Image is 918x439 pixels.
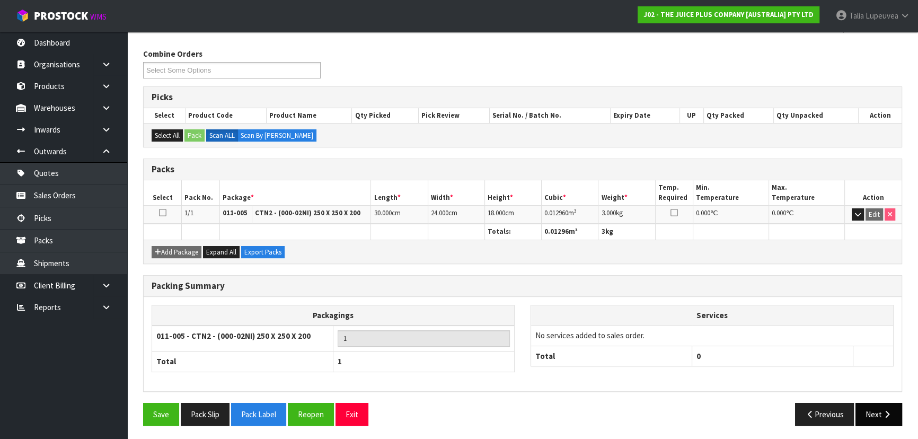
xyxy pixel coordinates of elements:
[696,351,701,361] span: 0
[531,305,893,326] th: Services
[371,205,428,224] td: cm
[679,108,703,123] th: UP
[352,108,419,123] th: Qty Picked
[488,208,505,217] span: 18.000
[643,10,814,19] strong: J02 - THE JUICE PLUS COMPANY [AUSTRALIA] PTY LTD
[288,403,334,426] button: Reopen
[237,129,316,142] label: Scan By [PERSON_NAME]
[241,246,285,259] button: Export Packs
[849,11,864,21] span: Talia
[267,108,352,123] th: Product Name
[693,205,769,224] td: ℃
[143,48,202,59] label: Combine Orders
[371,180,428,205] th: Length
[231,403,286,426] button: Pack Label
[484,205,541,224] td: cm
[152,246,201,259] button: Add Package
[542,180,598,205] th: Cubic
[152,305,515,326] th: Packagings
[484,180,541,205] th: Height
[182,180,220,205] th: Pack No.
[693,180,769,205] th: Min. Temperature
[206,248,236,257] span: Expand All
[34,9,88,23] span: ProStock
[855,403,902,426] button: Next
[223,208,248,217] strong: 011-005
[601,208,615,217] span: 3.000
[152,92,894,102] h3: Picks
[769,205,845,224] td: ℃
[598,205,655,224] td: kg
[152,164,894,174] h3: Packs
[655,180,693,205] th: Temp. Required
[795,403,854,426] button: Previous
[143,403,179,426] button: Save
[769,180,845,205] th: Max. Temperature
[219,180,371,205] th: Package
[152,129,183,142] button: Select All
[144,180,182,205] th: Select
[542,224,598,240] th: m³
[574,207,577,214] sup: 3
[184,129,205,142] button: Pack
[336,403,368,426] button: Exit
[544,208,568,217] span: 0.012960
[152,281,894,291] h3: Packing Summary
[490,108,611,123] th: Serial No. / Batch No.
[203,246,240,259] button: Expand All
[531,346,692,366] th: Total
[428,180,484,205] th: Width
[866,208,883,221] button: Edit
[638,6,819,23] a: J02 - THE JUICE PLUS COMPANY [AUSTRALIA] PTY LTD
[598,180,655,205] th: Weight
[206,129,238,142] label: Scan ALL
[16,9,29,22] img: cube-alt.png
[858,108,902,123] th: Action
[845,180,902,205] th: Action
[610,108,679,123] th: Expiry Date
[374,208,391,217] span: 30.000
[696,208,710,217] span: 0.000
[598,224,655,240] th: kg
[156,331,311,341] strong: 011-005 - CTN2 - (000-02NI) 250 X 250 X 200
[144,108,185,123] th: Select
[703,108,773,123] th: Qty Packed
[866,11,898,21] span: Lupeuvea
[338,356,342,366] span: 1
[255,208,360,217] strong: CTN2 - (000-02NI) 250 X 250 X 200
[419,108,490,123] th: Pick Review
[152,352,333,372] th: Total
[90,12,107,22] small: WMS
[772,208,786,217] span: 0.000
[428,205,484,224] td: cm
[185,108,266,123] th: Product Code
[143,40,902,434] span: Pack
[181,403,229,426] button: Pack Slip
[542,205,598,224] td: m
[774,108,859,123] th: Qty Unpacked
[184,208,193,217] span: 1/1
[544,227,569,236] span: 0.01296
[531,326,893,346] td: No services added to sales order.
[431,208,448,217] span: 24.000
[601,227,605,236] span: 3
[484,224,541,240] th: Totals:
